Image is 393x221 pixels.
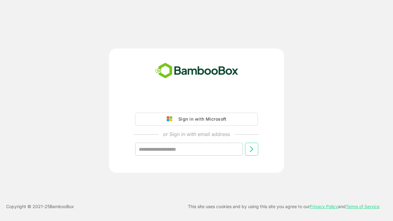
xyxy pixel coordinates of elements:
button: Sign in with Microsoft [135,113,258,126]
a: Privacy Policy [310,204,338,209]
p: This site uses cookies and by using this site you agree to our and [188,203,379,210]
p: Copyright © 2021- 25 BambooBox [6,203,74,210]
p: or Sign in with email address [163,130,230,138]
div: Sign in with Microsoft [175,115,226,123]
a: Terms of Service [346,204,379,209]
img: google [167,116,175,122]
img: bamboobox [152,61,242,81]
